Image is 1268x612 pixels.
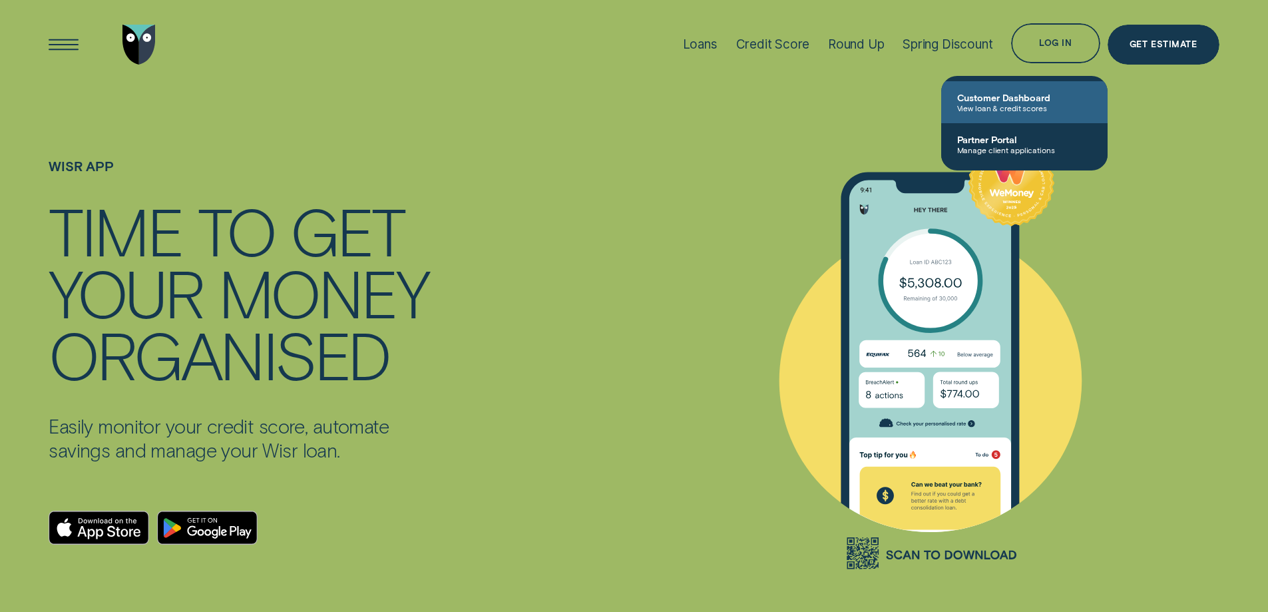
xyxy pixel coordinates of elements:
[157,511,258,545] a: Android App on Google Play
[49,323,389,385] div: ORGANISED
[957,92,1092,103] span: Customer Dashboard
[290,199,404,261] div: GET
[957,103,1092,113] span: View loan & credit scores
[903,37,992,52] div: Spring Discount
[198,199,275,261] div: TO
[957,145,1092,154] span: Manage client applications
[49,511,149,545] a: Download on the App Store
[218,261,428,323] div: MONEY
[49,261,202,323] div: YOUR
[44,25,84,65] button: Open Menu
[49,199,182,261] div: TIME
[957,134,1092,145] span: Partner Portal
[736,37,810,52] div: Credit Score
[49,158,433,199] h1: WISR APP
[1011,23,1100,63] button: Log in
[49,414,433,462] p: Easily monitor your credit score, automate savings and manage your Wisr loan.
[49,199,433,385] h4: TIME TO GET YOUR MONEY ORGANISED
[828,37,885,52] div: Round Up
[122,25,156,65] img: Wisr
[1108,25,1219,65] a: Get Estimate
[683,37,718,52] div: Loans
[941,81,1108,123] a: Customer DashboardView loan & credit scores
[941,123,1108,165] a: Partner PortalManage client applications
